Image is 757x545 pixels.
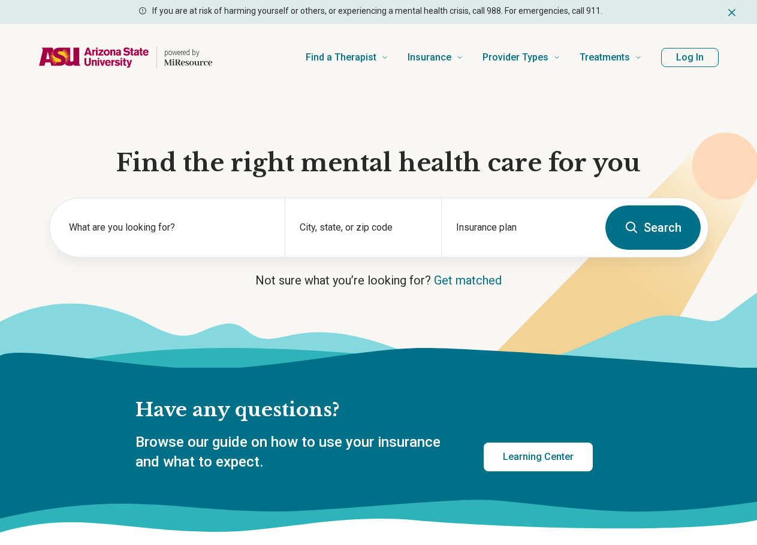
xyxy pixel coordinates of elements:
[580,49,630,66] span: Treatments
[306,34,388,81] a: Find a Therapist
[49,147,708,178] h1: Find the right mental health care for you
[152,5,602,17] p: If you are at risk of harming yourself or others, or experiencing a mental health crisis, call 98...
[434,273,502,287] a: Get matched
[49,272,708,289] p: Not sure what you’re looking for?
[69,220,270,235] label: What are you looking for?
[164,48,212,57] p: powered by
[306,49,376,66] span: Find a Therapist
[605,205,701,250] button: Search
[484,443,593,471] a: Learning Center
[135,432,455,473] p: Browse our guide on how to use your insurance and what to expect.
[38,38,212,77] a: Home page
[482,49,548,66] span: Provider Types
[661,48,719,67] button: Log In
[482,34,560,81] a: Provider Types
[408,34,463,81] a: Insurance
[726,5,738,19] button: Dismiss
[408,49,451,66] span: Insurance
[135,398,593,423] h2: Have any questions?
[580,34,642,81] a: Treatments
